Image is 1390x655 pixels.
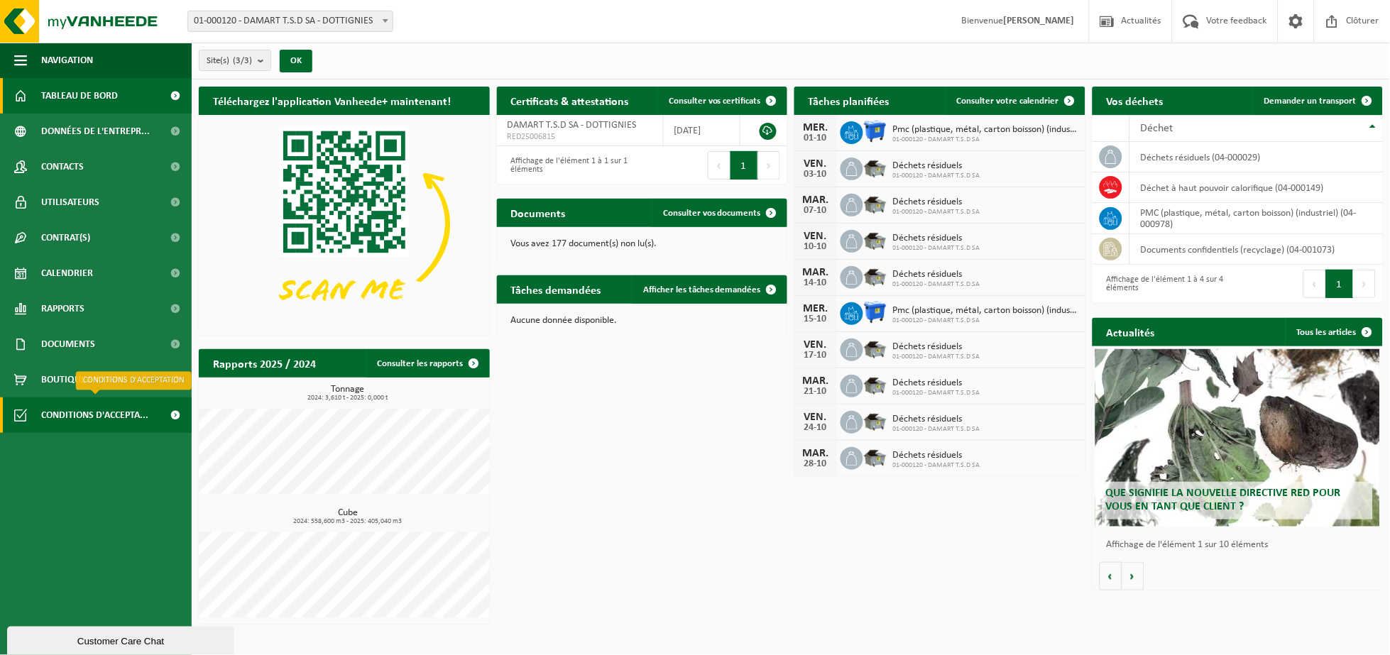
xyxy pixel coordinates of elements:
span: RED25006815 [508,131,652,143]
h2: Téléchargez l'application Vanheede+ maintenant! [199,87,465,114]
span: Déchets résiduels [893,414,980,425]
div: Affichage de l'élément 1 à 1 sur 1 éléments [504,150,635,181]
a: Consulter les rapports [366,349,488,378]
span: 01-000120 - DAMART T.S.D SA - DOTTIGNIES [187,11,393,32]
div: MAR. [801,375,830,387]
td: déchets résiduels (04-000029) [1130,142,1384,172]
a: Demander un transport [1253,87,1381,115]
button: OK [280,50,312,72]
p: Affichage de l'élément 1 sur 10 éléments [1107,540,1377,550]
a: Consulter vos documents [652,199,786,227]
div: MAR. [801,267,830,278]
span: 01-000120 - DAMART T.S.D SA [893,389,980,397]
h2: Documents [497,199,580,226]
div: 21-10 [801,387,830,397]
td: [DATE] [664,115,740,146]
span: 01-000120 - DAMART T.S.D SA [893,425,980,434]
span: 01-000120 - DAMART T.S.D SA [893,317,1078,325]
div: 28-10 [801,459,830,469]
span: 01-000120 - DAMART T.S.D SA [893,208,980,216]
p: Vous avez 177 document(s) non lu(s). [511,239,774,249]
td: documents confidentiels (recyclage) (04-001073) [1130,234,1384,265]
span: Consulter vos certificats [669,97,761,106]
iframe: chat widget [7,624,237,655]
span: Calendrier [41,255,93,291]
div: 10-10 [801,242,830,252]
span: 01-000120 - DAMART T.S.D SA [893,353,980,361]
span: Tableau de bord [41,78,118,114]
span: 01-000120 - DAMART T.S.D SA [893,244,980,253]
button: Vorige [1100,562,1122,590]
count: (3/3) [233,56,252,65]
button: 1 [1326,270,1354,298]
button: Previous [1303,270,1326,298]
span: Boutique en ligne [41,362,126,397]
p: Aucune donnée disponible. [511,316,774,326]
span: Contrat(s) [41,220,90,255]
span: Déchets résiduels [893,160,980,172]
img: WB-5000-GAL-GY-01 [863,336,887,360]
div: 01-10 [801,133,830,143]
span: Pmc (plastique, métal, carton boisson) (industriel) [893,305,1078,317]
div: MER. [801,303,830,314]
span: Navigation [41,43,93,78]
h2: Vos déchets [1093,87,1178,114]
span: 01-000120 - DAMART T.S.D SA [893,280,980,289]
a: Afficher les tâches demandées [632,275,786,304]
span: 2024: 558,600 m3 - 2025: 405,040 m3 [206,518,490,525]
span: Déchets résiduels [893,233,980,244]
span: Déchets résiduels [893,341,980,353]
button: Previous [708,151,730,180]
div: MAR. [801,194,830,206]
div: 03-10 [801,170,830,180]
h2: Rapports 2025 / 2024 [199,349,330,377]
div: VEN. [801,158,830,170]
span: Conditions d'accepta... [41,397,148,433]
h3: Tonnage [206,385,490,402]
img: WB-1100-HPE-BE-01 [863,119,887,143]
span: Afficher les tâches demandées [643,285,761,295]
h2: Actualités [1093,318,1169,346]
span: 01-000120 - DAMART T.S.D SA - DOTTIGNIES [188,11,393,31]
div: MER. [801,122,830,133]
span: Rapports [41,291,84,326]
button: Site(s)(3/3) [199,50,271,71]
span: Déchets résiduels [893,269,980,280]
img: WB-5000-GAL-GY-01 [863,192,887,216]
h2: Tâches planifiées [794,87,904,114]
span: Déchets résiduels [893,197,980,208]
h2: Tâches demandées [497,275,615,303]
img: WB-5000-GAL-GY-01 [863,445,887,469]
span: Demander un transport [1264,97,1357,106]
span: 2024: 3,610 t - 2025: 0,000 t [206,395,490,402]
span: DAMART T.S.D SA - DOTTIGNIES [508,120,637,131]
span: 01-000120 - DAMART T.S.D SA [893,136,1078,144]
a: Que signifie la nouvelle directive RED pour vous en tant que client ? [1095,349,1380,527]
span: Consulter votre calendrier [957,97,1059,106]
span: Contacts [41,149,84,185]
span: 01-000120 - DAMART T.S.D SA [893,172,980,180]
img: WB-5000-GAL-GY-01 [863,373,887,397]
span: Données de l'entrepr... [41,114,150,149]
a: Consulter votre calendrier [946,87,1084,115]
div: MAR. [801,448,830,459]
div: 24-10 [801,423,830,433]
div: VEN. [801,231,830,242]
span: 01-000120 - DAMART T.S.D SA [893,461,980,470]
img: WB-5000-GAL-GY-01 [863,264,887,288]
td: PMC (plastique, métal, carton boisson) (industriel) (04-000978) [1130,203,1384,234]
h2: Certificats & attestations [497,87,643,114]
img: Download de VHEPlus App [199,115,490,333]
button: Next [1354,270,1376,298]
a: Tous les articles [1286,318,1381,346]
span: Utilisateurs [41,185,99,220]
div: VEN. [801,339,830,351]
span: Pmc (plastique, métal, carton boisson) (industriel) [893,124,1078,136]
button: 1 [730,151,758,180]
a: Consulter vos certificats [657,87,786,115]
span: Déchets résiduels [893,378,980,389]
img: WB-1100-HPE-BE-01 [863,300,887,324]
img: WB-5000-GAL-GY-01 [863,228,887,252]
div: 07-10 [801,206,830,216]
